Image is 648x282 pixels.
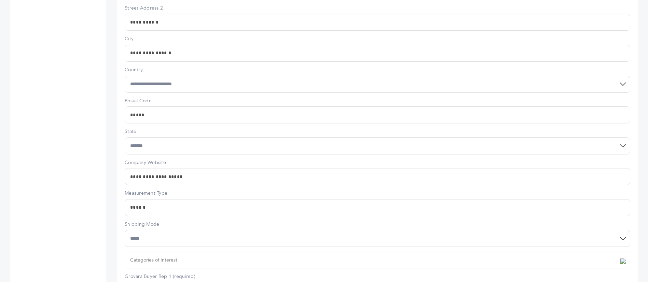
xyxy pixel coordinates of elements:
[125,5,630,12] label: Street Address 2
[125,159,630,166] label: Company Website
[125,221,630,228] label: Shipping Mode
[125,98,630,104] label: Postal Code
[125,273,630,280] label: Grovara Buyer Rep 1 (required)
[125,66,630,73] label: Country
[125,128,630,135] label: State
[125,35,630,42] label: City
[620,258,626,264] img: select_arrow.svg
[130,257,177,263] span: Categories of Interest
[125,190,630,197] label: Measurement Type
